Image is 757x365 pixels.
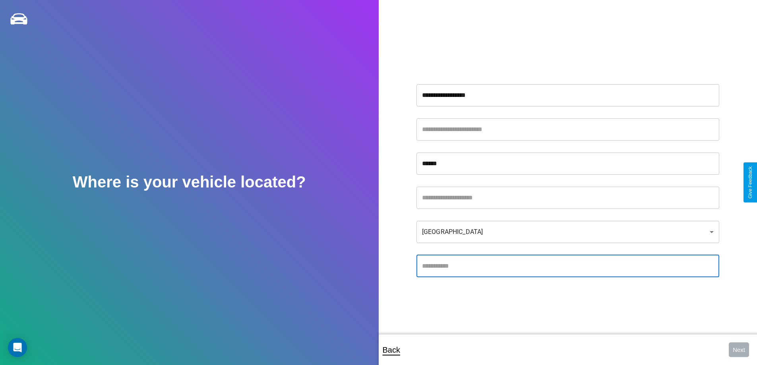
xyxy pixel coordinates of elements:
p: Back [383,343,400,357]
h2: Where is your vehicle located? [73,173,306,191]
div: Give Feedback [747,166,753,199]
button: Next [729,342,749,357]
div: Open Intercom Messenger [8,338,27,357]
div: [GEOGRAPHIC_DATA] [416,221,719,243]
